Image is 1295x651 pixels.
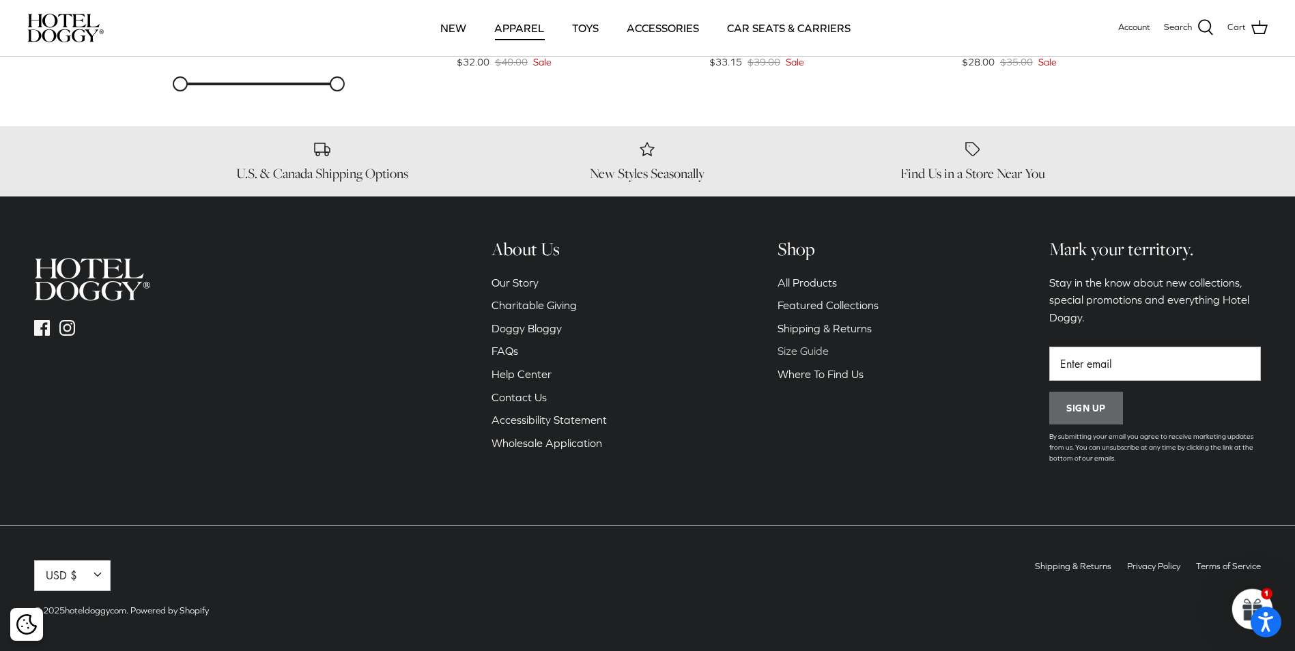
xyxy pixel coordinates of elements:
div: Secondary navigation [478,237,621,478]
span: Search [1164,20,1192,35]
div: Primary navigation [203,5,1088,51]
a: Account [1118,20,1150,35]
a: Shipping & Returns [778,322,872,334]
button: USD $ [34,560,111,591]
a: Cart [1227,19,1268,37]
span: $40.00 [495,55,528,70]
span: © 2025 . [34,605,128,616]
input: Email [1049,347,1261,381]
span: Cart [1227,20,1246,35]
a: Shipping & Returns [1035,561,1111,571]
a: All Products [778,276,837,289]
span: Sale [533,55,552,70]
h6: Mark your territory. [1049,237,1261,261]
a: Where To Find Us [778,368,864,380]
span: $35.00 [1000,55,1033,70]
span: Sale [786,55,804,70]
a: Contact Us [492,391,547,403]
div: Cookie policy [10,608,43,641]
img: Cookie policy [16,614,37,635]
span: $32.00 [457,55,489,70]
a: Powered by Shopify [130,605,209,616]
a: Doggy Bloggy [492,322,562,334]
span: Account [1118,22,1150,32]
a: Wholesale Application [492,437,602,449]
button: Sign up [1049,392,1123,424]
img: hoteldoggycom [34,258,150,301]
button: Cookie policy [14,613,38,637]
h6: New Styles Seasonally [495,165,800,182]
a: Privacy Policy [1127,561,1180,571]
a: ACCESSORIES [614,5,711,51]
img: hoteldoggycom [27,14,104,42]
a: TOYS [560,5,611,51]
div: Secondary navigation [764,237,892,478]
span: $28.00 [962,55,995,70]
h6: Shop [778,237,879,261]
a: NEW [428,5,479,51]
h6: Find Us in a Store Near You [821,165,1126,182]
ul: Secondary navigation [1028,560,1268,579]
a: Find Us in a Store Near You [821,140,1126,182]
a: Our Story [492,276,539,289]
a: Facebook [34,320,50,336]
a: Search [1164,19,1214,37]
span: $33.15 [709,55,742,70]
p: Stay in the know about new collections, special promotions and everything Hotel Doggy. [1049,274,1261,327]
a: Size Guide [778,345,829,357]
span: $39.00 [748,55,780,70]
a: hoteldoggycom [65,605,126,616]
a: Instagram [59,320,75,336]
a: Featured Collections [778,299,879,311]
h6: U.S. & Canada Shipping Options [170,165,475,182]
a: CAR SEATS & CARRIERS [715,5,863,51]
p: By submitting your email you agree to receive marketing updates from us. You can unsubscribe at a... [1049,431,1261,464]
a: FAQs [492,345,518,357]
a: APPAREL [482,5,556,51]
a: Charitable Giving [492,299,577,311]
a: Terms of Service [1196,561,1261,571]
a: Accessibility Statement [492,414,607,426]
a: Help Center [492,368,552,380]
h6: About Us [492,237,607,261]
a: U.S. & Canada Shipping Options [170,140,475,182]
span: Sale [1038,55,1057,70]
